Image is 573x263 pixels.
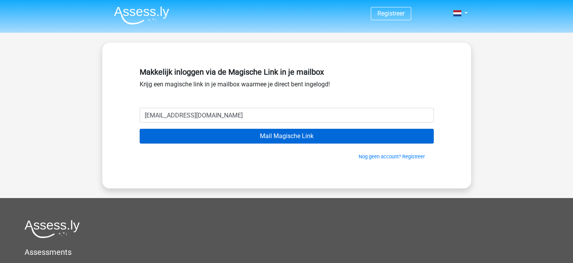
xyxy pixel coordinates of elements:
[114,6,169,25] img: Assessly
[25,220,80,238] img: Assessly logo
[25,247,548,257] h5: Assessments
[377,10,405,17] a: Registreer
[140,108,434,123] input: Email
[140,129,434,144] input: Mail Magische Link
[140,64,434,108] div: Krijg een magische link in je mailbox waarmee je direct bent ingelogd!
[140,67,434,77] h5: Makkelijk inloggen via de Magische Link in je mailbox
[359,154,425,160] a: Nog geen account? Registreer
